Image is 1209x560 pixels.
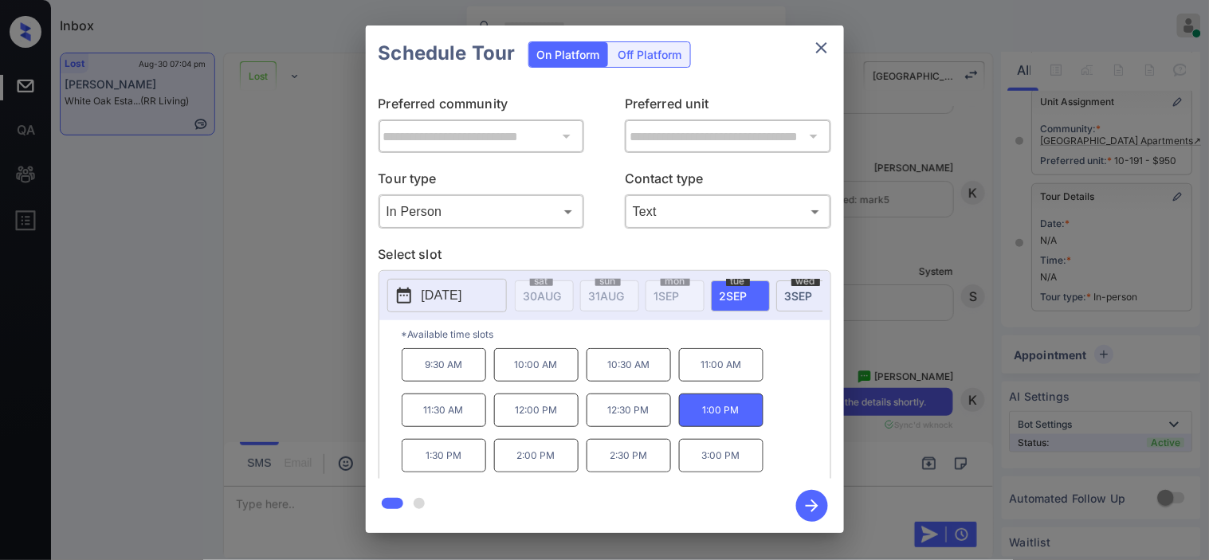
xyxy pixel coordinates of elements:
button: close [806,32,838,64]
span: wed [791,276,820,286]
p: 2:00 PM [494,439,579,472]
div: date-select [711,280,770,311]
p: 1:30 PM [402,439,486,472]
p: 10:30 AM [587,348,671,382]
p: 10:00 AM [494,348,579,382]
div: On Platform [529,42,608,67]
button: [DATE] [387,279,507,312]
span: 3 SEP [785,289,813,303]
p: 3:00 PM [679,439,763,472]
p: 11:30 AM [402,394,486,427]
p: 2:30 PM [587,439,671,472]
p: *Available time slots [402,320,830,348]
p: [DATE] [422,286,462,305]
button: btn-next [787,485,838,527]
div: In Person [383,198,581,225]
p: 9:30 AM [402,348,486,382]
div: Off Platform [610,42,690,67]
div: date-select [776,280,835,311]
p: Preferred unit [625,94,831,119]
p: Contact type [625,169,831,194]
div: Text [629,198,827,225]
span: 2 SEP [720,289,748,303]
p: Tour type [379,169,585,194]
p: 12:00 PM [494,394,579,427]
span: tue [726,276,750,286]
p: Select slot [379,245,831,270]
p: 1:00 PM [679,394,763,427]
p: 11:00 AM [679,348,763,382]
p: 12:30 PM [587,394,671,427]
p: Preferred community [379,94,585,119]
h2: Schedule Tour [366,25,528,81]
